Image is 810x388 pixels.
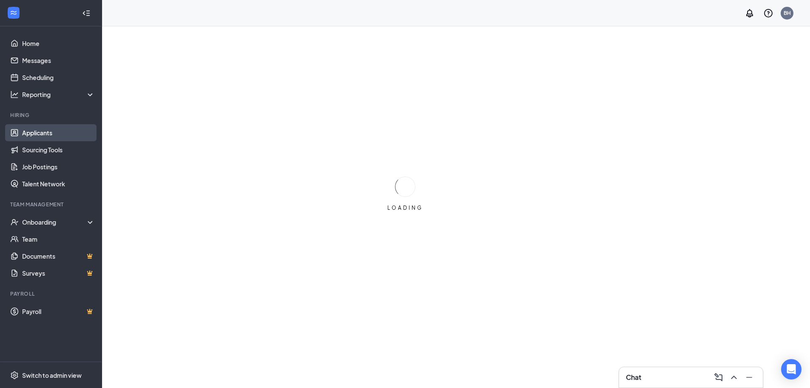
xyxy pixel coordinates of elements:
[22,231,95,248] a: Team
[384,204,426,211] div: LOADING
[22,303,95,320] a: PayrollCrown
[742,371,756,384] button: Minimize
[9,9,18,17] svg: WorkstreamLogo
[10,290,93,297] div: Payroll
[712,371,725,384] button: ComposeMessage
[22,90,95,99] div: Reporting
[22,52,95,69] a: Messages
[784,9,791,17] div: BH
[22,218,88,226] div: Onboarding
[82,9,91,17] svg: Collapse
[22,175,95,192] a: Talent Network
[22,35,95,52] a: Home
[10,111,93,119] div: Hiring
[10,201,93,208] div: Team Management
[22,158,95,175] a: Job Postings
[781,359,801,379] div: Open Intercom Messenger
[10,90,19,99] svg: Analysis
[22,69,95,86] a: Scheduling
[22,141,95,158] a: Sourcing Tools
[745,8,755,18] svg: Notifications
[729,372,739,382] svg: ChevronUp
[22,265,95,282] a: SurveysCrown
[22,248,95,265] a: DocumentsCrown
[713,372,724,382] svg: ComposeMessage
[763,8,773,18] svg: QuestionInfo
[626,373,641,382] h3: Chat
[744,372,754,382] svg: Minimize
[10,371,19,379] svg: Settings
[22,124,95,141] a: Applicants
[727,371,741,384] button: ChevronUp
[22,371,82,379] div: Switch to admin view
[10,218,19,226] svg: UserCheck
